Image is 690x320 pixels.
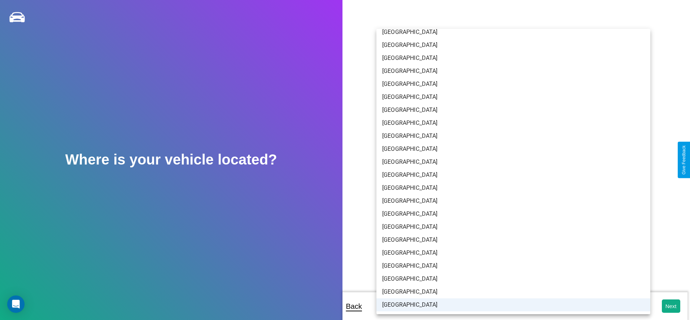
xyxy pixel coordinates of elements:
[376,155,650,168] li: [GEOGRAPHIC_DATA]
[376,52,650,65] li: [GEOGRAPHIC_DATA]
[376,104,650,117] li: [GEOGRAPHIC_DATA]
[376,246,650,259] li: [GEOGRAPHIC_DATA]
[376,26,650,39] li: [GEOGRAPHIC_DATA]
[376,130,650,143] li: [GEOGRAPHIC_DATA]
[681,145,686,175] div: Give Feedback
[376,285,650,298] li: [GEOGRAPHIC_DATA]
[376,168,650,181] li: [GEOGRAPHIC_DATA]
[376,65,650,78] li: [GEOGRAPHIC_DATA]
[376,207,650,220] li: [GEOGRAPHIC_DATA]
[376,78,650,91] li: [GEOGRAPHIC_DATA]
[376,194,650,207] li: [GEOGRAPHIC_DATA]
[376,272,650,285] li: [GEOGRAPHIC_DATA]
[376,117,650,130] li: [GEOGRAPHIC_DATA]
[376,91,650,104] li: [GEOGRAPHIC_DATA]
[376,259,650,272] li: [GEOGRAPHIC_DATA]
[376,143,650,155] li: [GEOGRAPHIC_DATA]
[376,220,650,233] li: [GEOGRAPHIC_DATA]
[376,181,650,194] li: [GEOGRAPHIC_DATA]
[376,298,650,311] li: [GEOGRAPHIC_DATA]
[7,295,25,313] div: Open Intercom Messenger
[376,39,650,52] li: [GEOGRAPHIC_DATA]
[376,233,650,246] li: [GEOGRAPHIC_DATA]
